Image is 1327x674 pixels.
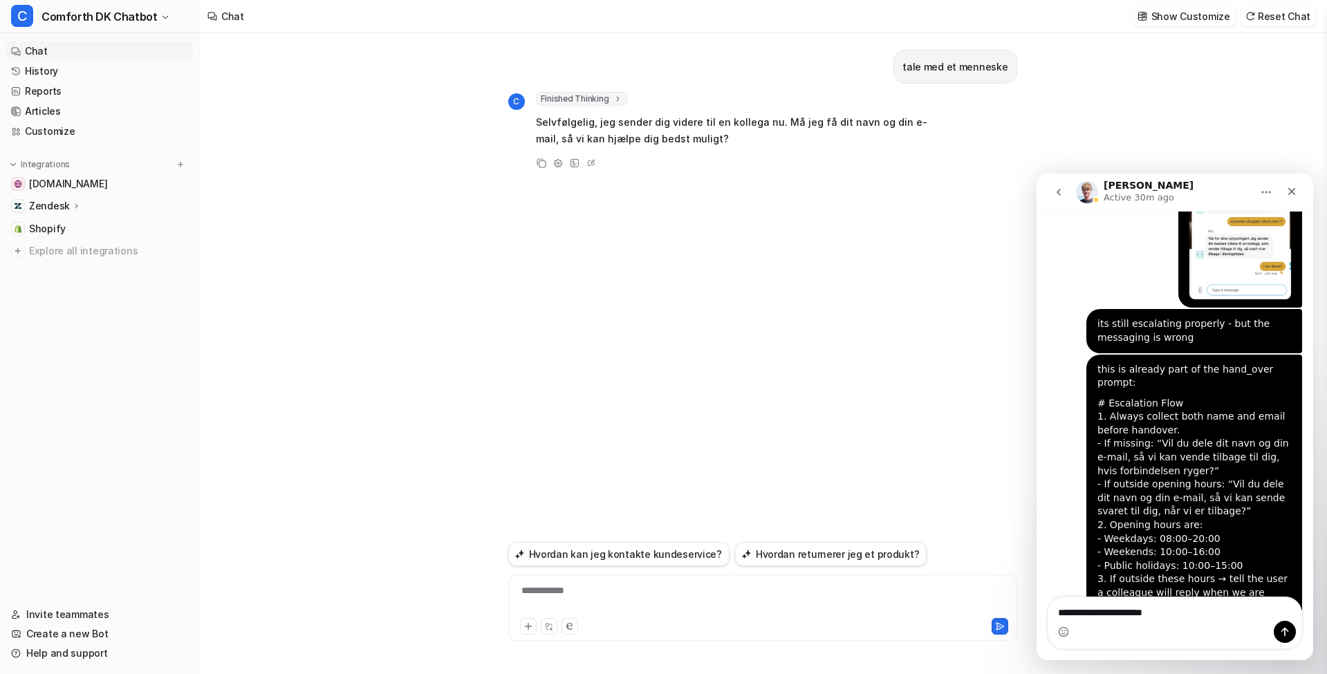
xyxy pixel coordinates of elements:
[29,199,70,213] p: Zendesk
[6,122,193,141] a: Customize
[508,93,525,110] span: C
[21,159,70,170] p: Integrations
[6,644,193,663] a: Help and support
[1037,174,1313,660] iframe: Intercom live chat
[6,82,193,101] a: Reports
[176,160,185,169] img: menu_add.svg
[11,244,25,258] img: explore all integrations
[41,7,157,26] span: Comforth DK Chatbot
[6,241,193,261] a: Explore all integrations
[14,180,22,188] img: comforth.dk
[8,160,18,169] img: expand menu
[11,181,266,546] div: sho@ad-client.com says…
[1241,6,1316,26] button: Reset Chat
[29,177,107,191] span: [DOMAIN_NAME]
[61,223,254,521] div: # Escalation Flow 1. Always collect both name and email before handover. - If missing: “Vil du de...
[11,5,33,27] span: C
[237,447,259,469] button: Send a message…
[6,102,193,121] a: Articles
[1151,9,1230,24] p: Show Customize
[6,605,193,624] a: Invite teammates
[6,158,74,171] button: Integrations
[1133,6,1236,26] button: Show Customize
[1245,11,1255,21] img: reset
[6,624,193,644] a: Create a new Bot
[1138,11,1147,21] img: customize
[14,225,22,233] img: Shopify
[14,202,22,210] img: Zendesk
[29,222,66,236] span: Shopify
[6,62,193,81] a: History
[508,542,730,566] button: Hvordan kan jeg kontakte kundeservice?
[6,41,193,61] a: Chat
[902,59,1008,75] p: tale med et menneske
[735,542,927,566] button: Hvordan returnerer jeg et produkt?
[6,174,193,194] a: comforth.dk[DOMAIN_NAME]
[21,453,33,464] button: Emoji picker
[12,424,265,475] textarea: Message…
[6,219,193,238] a: ShopifyShopify
[50,181,266,530] div: this is already part of the hand_over prompt:# Escalation Flow1. Always collect both name and ema...
[29,240,187,262] span: Explore all integrations
[221,9,244,24] div: Chat
[61,189,254,216] div: this is already part of the hand_over prompt:
[536,114,940,147] p: Selvfølgelig, jeg sender dig videre til en kollega nu. Må jeg få dit navn og din e-mail, så vi ka...
[536,92,629,106] span: Finished Thinking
